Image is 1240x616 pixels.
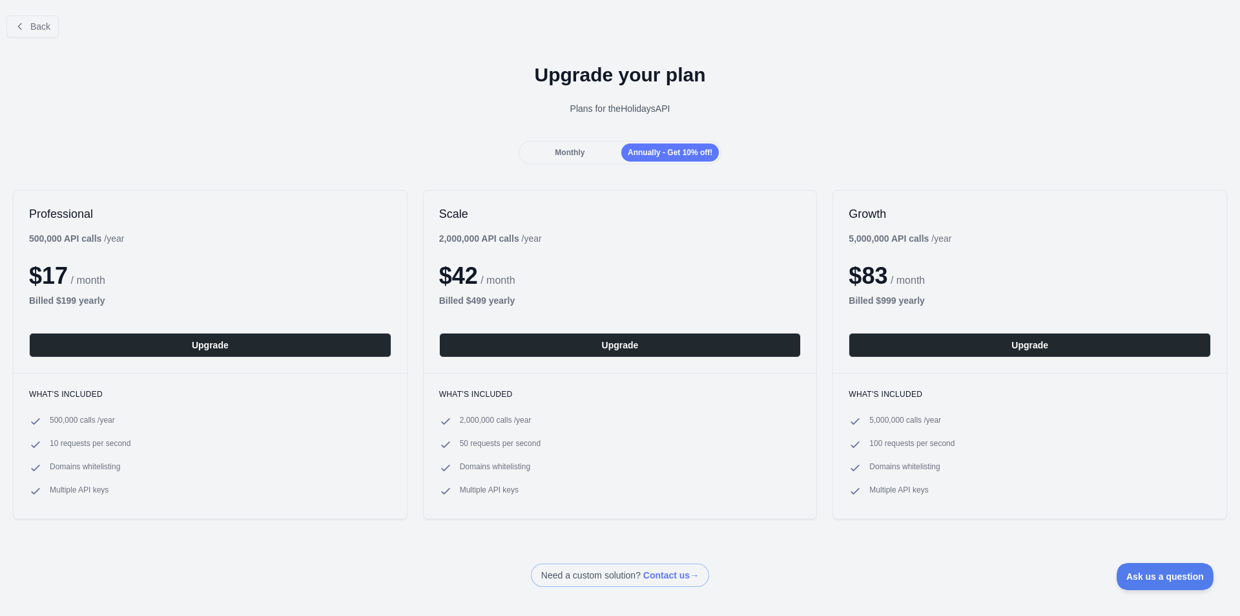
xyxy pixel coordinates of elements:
[1117,563,1214,590] iframe: Toggle Customer Support
[439,233,519,244] b: 2,000,000 API calls
[849,233,929,244] b: 5,000,000 API calls
[849,262,887,289] span: $ 83
[439,232,542,245] div: / year
[439,206,801,222] h2: Scale
[849,206,1211,222] h2: Growth
[849,232,951,245] div: / year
